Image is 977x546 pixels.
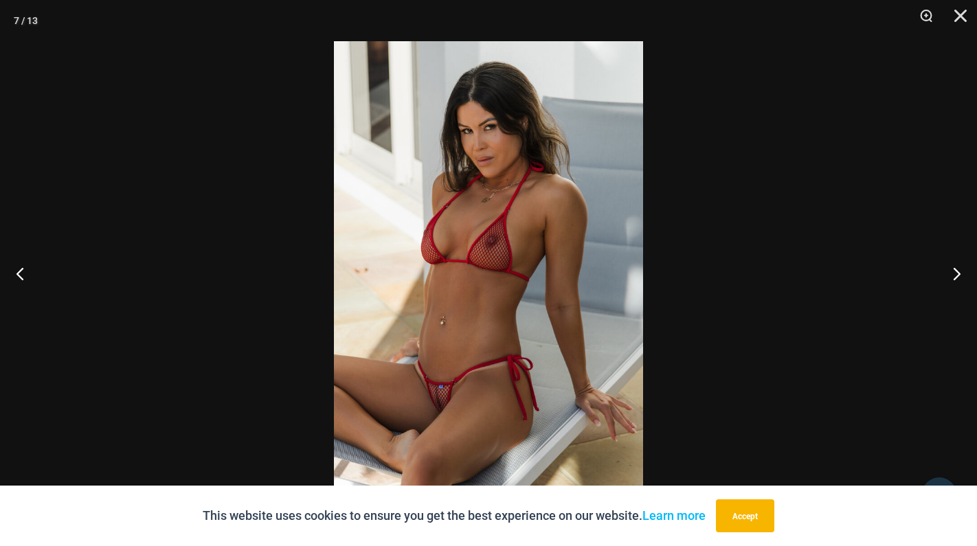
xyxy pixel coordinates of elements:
[925,239,977,308] button: Next
[642,508,706,523] a: Learn more
[334,41,643,505] img: Summer Storm Red 312 Tri Top 456 Micro 05
[203,505,706,526] p: This website uses cookies to ensure you get the best experience on our website.
[14,10,38,31] div: 7 / 13
[716,499,774,532] button: Accept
